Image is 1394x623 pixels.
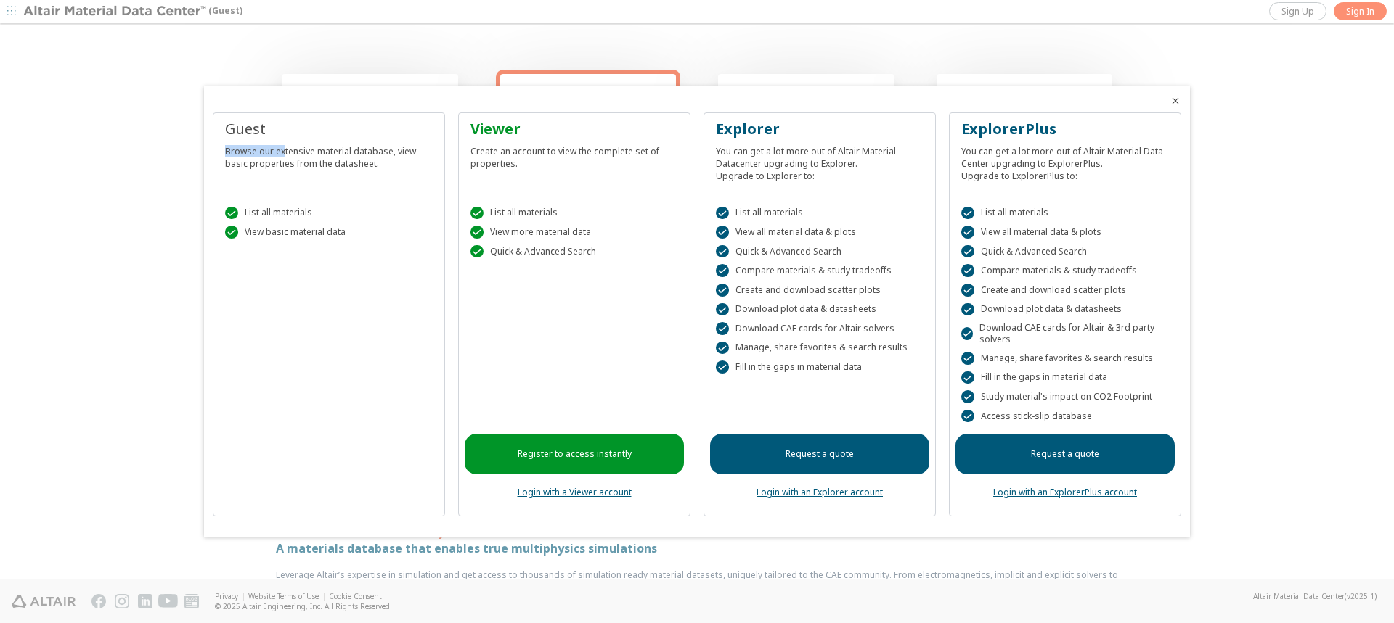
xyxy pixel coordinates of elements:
[961,284,1169,297] div: Create and download scatter plots
[961,390,1169,403] div: Study material's impact on CO2 Footprint
[470,119,678,139] div: Viewer
[961,207,974,220] div: 
[961,264,974,277] div: 
[993,486,1137,498] a: Login with an ExplorerPlus account
[225,139,433,170] div: Browse our extensive material database, view basic properties from the datasheet.
[961,371,974,384] div: 
[716,342,924,355] div: Manage, share favorites & search results
[955,434,1175,474] a: Request a quote
[757,486,883,498] a: Login with an Explorer account
[961,226,974,239] div: 
[470,207,678,220] div: List all materials
[716,322,729,335] div: 
[225,226,238,239] div: 
[225,119,433,139] div: Guest
[710,434,929,474] a: Request a quote
[225,207,433,220] div: List all materials
[716,342,729,355] div: 
[716,119,924,139] div: Explorer
[716,303,729,316] div: 
[961,245,1169,258] div: Quick & Advanced Search
[961,390,974,403] div: 
[716,303,924,316] div: Download plot data & datasheets
[716,245,729,258] div: 
[225,226,433,239] div: View basic material data
[470,207,484,220] div: 
[961,322,1169,345] div: Download CAE cards for Altair & 3rd party solvers
[961,245,974,258] div: 
[961,410,1169,423] div: Access stick-slip database
[961,303,974,316] div: 
[716,360,924,374] div: Fill in the gaps in material data
[470,245,678,258] div: Quick & Advanced Search
[470,226,678,239] div: View more material data
[961,352,974,365] div: 
[470,245,484,258] div: 
[225,207,238,220] div: 
[961,352,1169,365] div: Manage, share favorites & search results
[961,119,1169,139] div: ExplorerPlus
[716,322,924,335] div: Download CAE cards for Altair solvers
[716,226,924,239] div: View all material data & plots
[470,226,484,239] div: 
[518,486,632,498] a: Login with a Viewer account
[716,360,729,374] div: 
[716,139,924,182] div: You can get a lot more out of Altair Material Datacenter upgrading to Explorer. Upgrade to Explor...
[716,264,924,277] div: Compare materials & study tradeoffs
[961,284,974,297] div: 
[470,139,678,170] div: Create an account to view the complete set of properties.
[961,139,1169,182] div: You can get a lot more out of Altair Material Data Center upgrading to ExplorerPlus. Upgrade to E...
[716,226,729,239] div: 
[716,284,729,297] div: 
[716,207,729,220] div: 
[961,371,1169,384] div: Fill in the gaps in material data
[716,284,924,297] div: Create and download scatter plots
[961,226,1169,239] div: View all material data & plots
[716,245,924,258] div: Quick & Advanced Search
[961,410,974,423] div: 
[1170,95,1181,107] button: Close
[961,327,973,340] div: 
[961,207,1169,220] div: List all materials
[465,434,684,474] a: Register to access instantly
[961,264,1169,277] div: Compare materials & study tradeoffs
[961,303,1169,316] div: Download plot data & datasheets
[716,264,729,277] div: 
[716,207,924,220] div: List all materials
